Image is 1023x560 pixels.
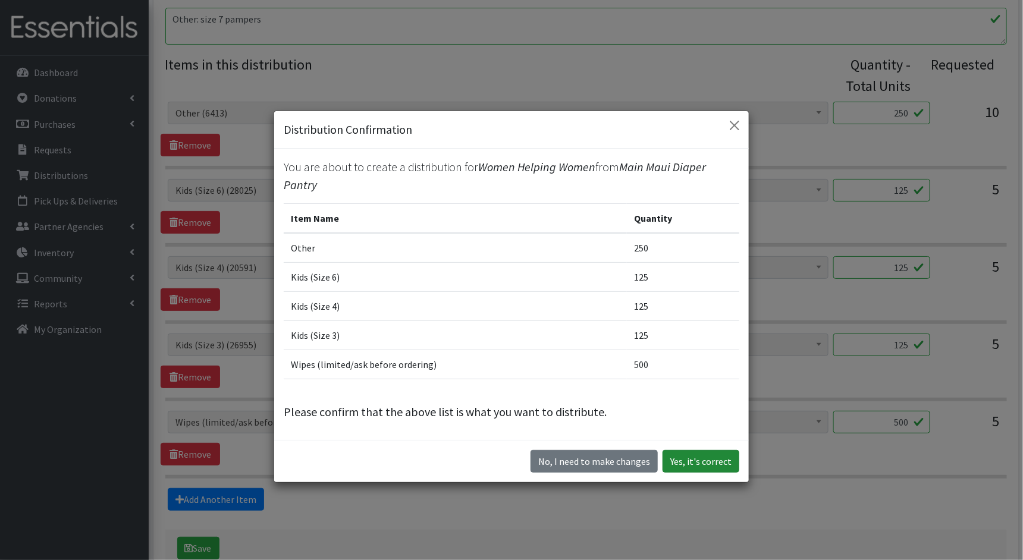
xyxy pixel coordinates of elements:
[725,116,744,135] button: Close
[284,403,739,421] p: Please confirm that the above list is what you want to distribute.
[284,350,627,379] td: Wipes (limited/ask before ordering)
[627,263,739,292] td: 125
[627,292,739,321] td: 125
[531,450,658,473] button: No I need to make changes
[627,350,739,379] td: 500
[284,158,739,194] p: You are about to create a distribution for from
[478,159,595,174] span: Women Helping Women
[284,263,627,292] td: Kids (Size 6)
[284,204,627,234] th: Item Name
[627,321,739,350] td: 125
[284,292,627,321] td: Kids (Size 4)
[284,321,627,350] td: Kids (Size 3)
[284,121,412,139] h5: Distribution Confirmation
[284,233,627,263] td: Other
[627,204,739,234] th: Quantity
[627,233,739,263] td: 250
[663,450,739,473] button: Yes, it's correct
